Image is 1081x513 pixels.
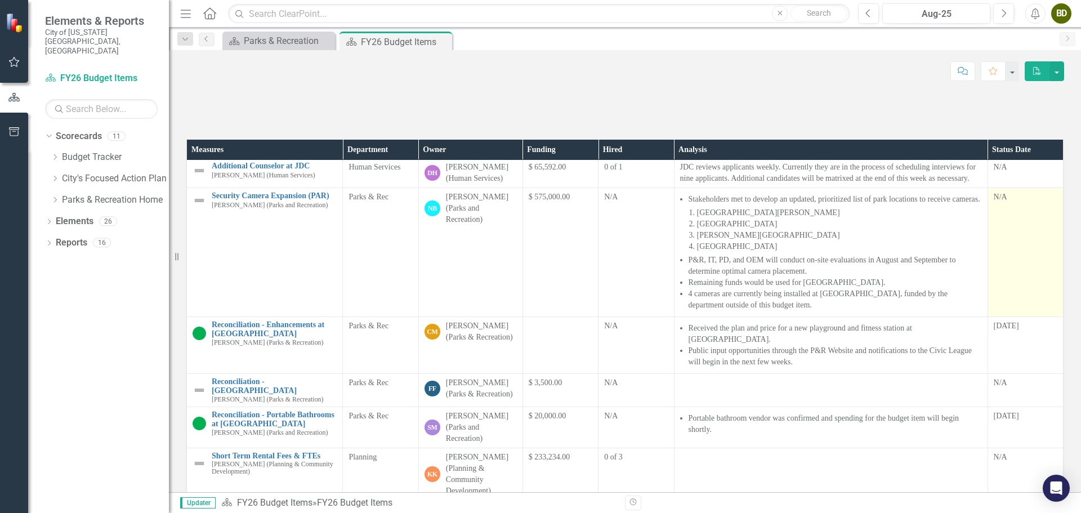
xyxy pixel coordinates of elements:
[212,202,328,209] small: [PERSON_NAME] (Parks and Recreation)
[108,131,126,141] div: 11
[212,172,315,179] small: [PERSON_NAME] (Human Services)
[45,99,158,119] input: Search Below...
[807,8,831,17] span: Search
[193,417,206,430] img: On Target
[193,164,206,177] img: Not Defined
[212,162,337,170] a: Additional Counselor at JDC
[790,6,847,21] button: Search
[1043,475,1070,502] div: Open Intercom Messenger
[317,497,392,508] div: FY26 Budget Items
[212,396,323,403] small: [PERSON_NAME] (Parks & Recreation)
[697,241,982,252] li: [GEOGRAPHIC_DATA]
[62,194,169,207] a: Parks & Recreation Home
[56,130,102,143] a: Scorecards
[193,194,206,207] img: Not Defined
[187,407,343,448] td: Double-Click to Edit Right Click for Context Menu
[529,193,570,201] span: $ 575,000.00
[604,412,618,420] span: N/A
[180,497,216,508] span: Updater
[225,34,332,48] a: Parks & Recreation
[697,230,982,241] li: [PERSON_NAME][GEOGRAPHIC_DATA]
[212,339,323,346] small: [PERSON_NAME] (Parks & Recreation)
[425,324,440,340] div: CM
[6,13,25,33] img: ClearPoint Strategy
[994,191,1057,203] div: N/A
[193,383,206,397] img: Not Defined
[45,14,158,28] span: Elements & Reports
[529,163,566,171] span: $ 65,592.00
[425,200,440,216] div: NB
[228,4,850,24] input: Search ClearPoint...
[193,327,206,340] img: On Target
[45,72,158,85] a: FY26 Budget Items
[689,413,982,435] li: Portable bathroom vendor was confirmed and spending for the budget item will begin shortly.
[674,188,988,317] td: Double-Click to Edit
[446,411,517,444] div: [PERSON_NAME] (Parks and Recreation)
[446,377,517,400] div: [PERSON_NAME] (Parks & Recreation)
[994,377,1057,389] div: N/A
[689,194,982,252] li: Stakeholders met to develop an updated, prioritized list of park locations to receive cameras.
[349,322,388,330] span: Parks & Rec
[994,452,1057,463] div: N/A
[604,378,618,387] span: N/A
[212,377,337,395] a: Reconciliation - [GEOGRAPHIC_DATA]
[604,322,618,330] span: N/A
[93,238,111,248] div: 16
[187,317,343,374] td: Double-Click to Edit Right Click for Context Menu
[674,317,988,374] td: Double-Click to Edit
[212,429,328,436] small: [PERSON_NAME] (Parks and Recreation)
[349,453,377,461] span: Planning
[62,172,169,185] a: City's Focused Action Plan
[674,158,988,188] td: Double-Click to Edit
[689,345,982,368] li: Public input opportunities through the P&R Website and notifications to the Civic League will beg...
[446,452,517,497] div: [PERSON_NAME] (Planning & Community Development)
[988,188,1063,317] td: Double-Click to Edit
[886,7,986,21] div: Aug-25
[349,193,388,201] span: Parks & Rec
[212,452,337,460] a: Short Term Rental Fees & FTEs
[994,162,1057,173] div: N/A
[237,497,312,508] a: FY26 Budget Items
[446,320,517,343] div: [PERSON_NAME] (Parks & Recreation)
[99,217,117,226] div: 26
[604,453,623,461] span: 0 of 3
[689,277,982,288] li: Remaining funds would be used for [GEOGRAPHIC_DATA].
[212,320,337,338] a: Reconciliation - Enhancements at [GEOGRAPHIC_DATA]
[56,215,93,228] a: Elements
[988,158,1063,188] td: Double-Click to Edit
[187,158,343,188] td: Double-Click to Edit Right Click for Context Menu
[212,191,337,200] a: Security Camera Expansion (PAR)
[988,374,1063,407] td: Double-Click to Edit
[529,378,562,387] span: $ 3,500.00
[689,323,982,345] li: Received the plan and price for a new playground and fitness station at [GEOGRAPHIC_DATA].
[56,237,87,249] a: Reports
[244,34,332,48] div: Parks & Recreation
[187,374,343,407] td: Double-Click to Edit Right Click for Context Menu
[446,162,517,184] div: [PERSON_NAME] (Human Services)
[689,288,982,311] li: 4 cameras are currently being installed at [GEOGRAPHIC_DATA], funded by the department outside of...
[212,411,337,428] a: Reconciliation - Portable Bathrooms at [GEOGRAPHIC_DATA]
[988,448,1063,501] td: Double-Click to Edit
[680,162,982,184] p: JDC reviews applicants weekly. Currently they are in the process of scheduling interviews for nin...
[697,207,982,218] li: [GEOGRAPHIC_DATA][PERSON_NAME]
[674,407,988,448] td: Double-Click to Edit
[882,3,990,24] button: Aug-25
[212,461,337,475] small: [PERSON_NAME] (Planning & Community Development)
[988,407,1063,448] td: Double-Click to Edit
[988,317,1063,374] td: Double-Click to Edit
[425,420,440,435] div: SM
[187,188,343,317] td: Double-Click to Edit Right Click for Context Menu
[193,457,206,470] img: Not Defined
[446,191,517,225] div: [PERSON_NAME] (Parks and Recreation)
[425,381,440,396] div: FF
[604,163,623,171] span: 0 of 1
[529,412,566,420] span: $ 20,000.00
[349,412,388,420] span: Parks & Rec
[349,378,388,387] span: Parks & Rec
[689,255,982,277] li: P&R, IT, PD, and OEM will conduct on-site evaluations in August and September to determine optima...
[994,322,1019,330] span: [DATE]
[1051,3,1071,24] button: BD
[349,163,400,171] span: Human Services
[361,35,449,49] div: FY26 Budget Items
